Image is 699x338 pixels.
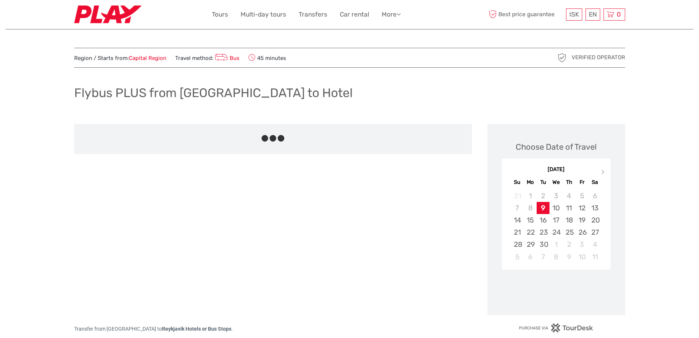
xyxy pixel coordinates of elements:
div: Choose Monday, October 6th, 2025 [524,251,537,263]
div: Choose Thursday, October 9th, 2025 [563,251,576,263]
div: [DATE] [502,166,610,174]
div: Choose Monday, September 15th, 2025 [524,214,537,226]
div: We [550,177,562,187]
div: Choose Monday, September 22nd, 2025 [524,226,537,238]
div: Not available Friday, September 5th, 2025 [576,190,588,202]
div: Choose Saturday, October 4th, 2025 [588,238,601,250]
div: Choose Wednesday, September 24th, 2025 [550,226,562,238]
div: Choose Tuesday, September 30th, 2025 [537,238,550,250]
div: Choose Thursday, October 2nd, 2025 [563,238,576,250]
div: Choose Friday, September 26th, 2025 [576,226,588,238]
span: 45 minutes [248,53,286,63]
div: Choose Thursday, September 25th, 2025 [563,226,576,238]
div: Not available Monday, September 1st, 2025 [524,190,537,202]
div: Not available Sunday, August 31st, 2025 [511,190,524,202]
div: Choose Wednesday, September 17th, 2025 [550,214,562,226]
div: Not available Tuesday, September 2nd, 2025 [537,190,550,202]
div: EN [585,8,600,21]
button: Next Month [598,168,610,179]
img: verified_operator_grey_128.png [556,52,568,64]
span: Travel method: [175,53,240,63]
strong: Reykjavik Hotels or Bus Stops [162,326,231,332]
div: Tu [537,177,550,187]
a: Tours [212,9,228,20]
div: Choose Friday, October 3rd, 2025 [576,238,588,250]
div: Choose Saturday, October 11th, 2025 [588,251,601,263]
div: Choose Monday, September 29th, 2025 [524,238,537,250]
span: Region / Starts from: [74,54,166,62]
div: Not available Monday, September 8th, 2025 [524,202,537,214]
div: Choose Thursday, September 11th, 2025 [563,202,576,214]
div: Sa [588,177,601,187]
a: Capital Region [129,55,166,61]
div: Choose Friday, October 10th, 2025 [576,251,588,263]
a: Multi-day tours [241,9,286,20]
div: Choose Thursday, September 18th, 2025 [563,214,576,226]
span: Best price guarantee [487,8,564,21]
div: Choose Sunday, September 21st, 2025 [511,226,524,238]
div: Choose Tuesday, October 7th, 2025 [537,251,550,263]
div: Choose Sunday, October 5th, 2025 [511,251,524,263]
div: Choose Tuesday, September 16th, 2025 [537,214,550,226]
div: Choose Saturday, September 13th, 2025 [588,202,601,214]
span: . [231,326,233,332]
div: Loading... [554,289,559,293]
div: Choose Sunday, September 28th, 2025 [511,238,524,250]
div: Choose Tuesday, September 9th, 2025 [537,202,550,214]
div: Th [563,177,576,187]
div: Choose Saturday, September 27th, 2025 [588,226,601,238]
div: Not available Wednesday, September 3rd, 2025 [550,190,562,202]
div: Not available Thursday, September 4th, 2025 [563,190,576,202]
div: Not available Sunday, September 7th, 2025 [511,202,524,214]
div: Su [511,177,524,187]
span: Transfer from [GEOGRAPHIC_DATA] to [74,326,231,332]
div: Choose Date of Travel [516,141,597,153]
div: Choose Friday, September 19th, 2025 [576,214,588,226]
div: Not available Saturday, September 6th, 2025 [588,190,601,202]
img: PurchaseViaTourDesk.png [519,323,593,332]
a: Transfers [299,9,327,20]
a: Car rental [340,9,369,20]
img: Fly Play [74,6,141,24]
div: Choose Tuesday, September 23rd, 2025 [537,226,550,238]
div: Choose Friday, September 12th, 2025 [576,202,588,214]
div: Fr [576,177,588,187]
a: More [382,9,401,20]
a: Bus [213,55,240,61]
div: Choose Wednesday, September 10th, 2025 [550,202,562,214]
div: Choose Sunday, September 14th, 2025 [511,214,524,226]
div: Choose Wednesday, October 1st, 2025 [550,238,562,250]
div: Choose Wednesday, October 8th, 2025 [550,251,562,263]
div: month 2025-09 [504,190,608,263]
h1: Flybus PLUS from [GEOGRAPHIC_DATA] to Hotel [74,85,353,100]
span: 0 [616,11,622,18]
span: ISK [569,11,579,18]
span: Verified Operator [572,54,625,61]
div: Choose Saturday, September 20th, 2025 [588,214,601,226]
div: Mo [524,177,537,187]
